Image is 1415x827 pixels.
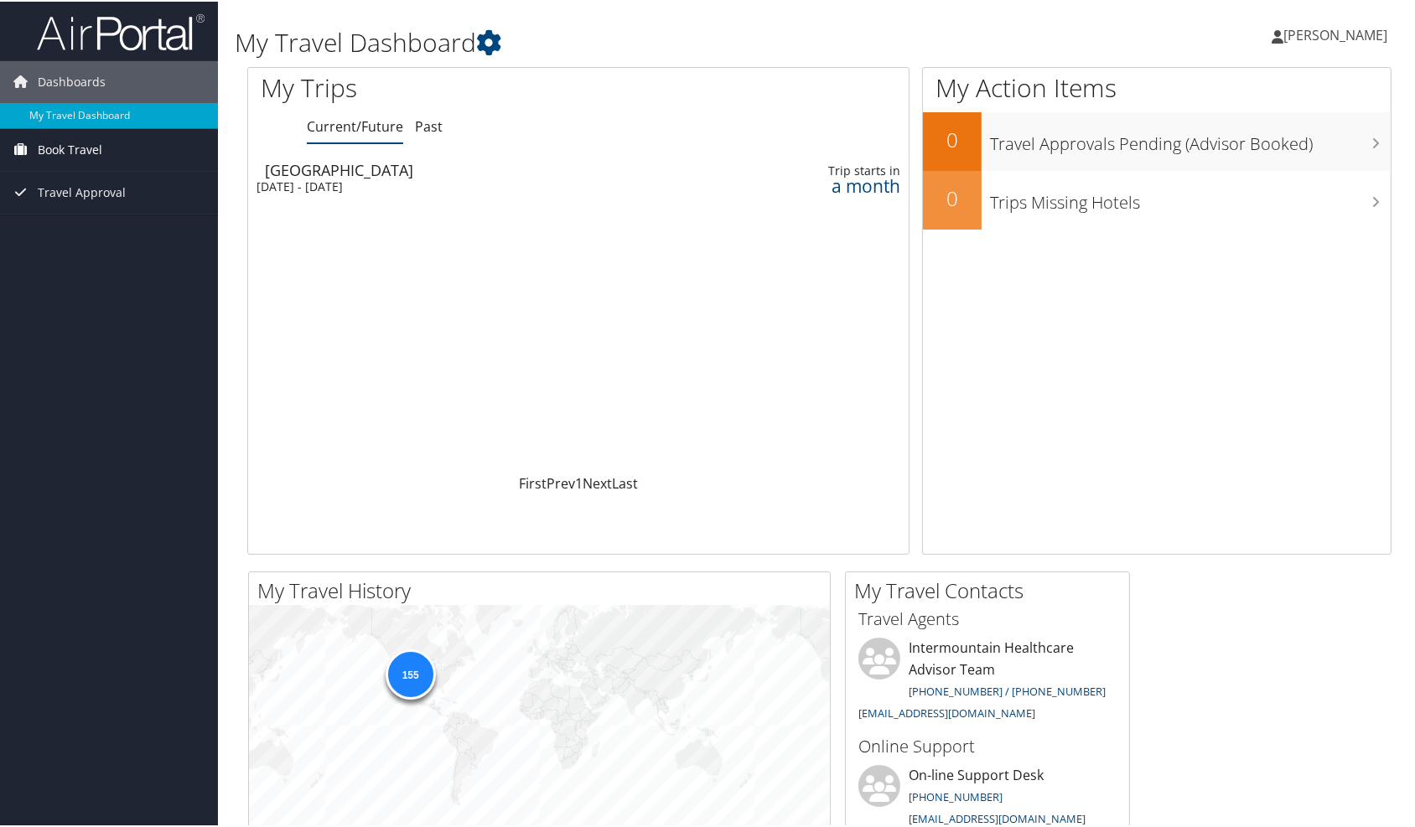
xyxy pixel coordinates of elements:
h2: 0 [923,183,982,211]
div: a month [762,177,900,192]
a: [PHONE_NUMBER] [909,788,1003,803]
li: Intermountain Healthcare Advisor Team [850,636,1125,726]
a: Past [415,116,443,134]
a: Current/Future [307,116,403,134]
a: [PHONE_NUMBER] / [PHONE_NUMBER] [909,682,1106,697]
div: [GEOGRAPHIC_DATA] [265,161,692,176]
span: [PERSON_NAME] [1283,24,1387,43]
h3: Trips Missing Hotels [990,181,1391,213]
span: Dashboards [38,59,106,101]
a: First [519,473,547,491]
a: [EMAIL_ADDRESS][DOMAIN_NAME] [909,809,1086,824]
div: Trip starts in [762,162,900,177]
h2: 0 [923,124,982,152]
a: 0Trips Missing Hotels [923,169,1391,228]
div: 155 [385,648,435,698]
a: 0Travel Approvals Pending (Advisor Booked) [923,111,1391,169]
a: [PERSON_NAME] [1272,8,1404,59]
h3: Travel Approvals Pending (Advisor Booked) [990,122,1391,154]
div: [DATE] - [DATE] [257,178,683,193]
h2: My Travel Contacts [854,575,1129,603]
h1: My Trips [261,69,621,104]
h3: Travel Agents [858,606,1117,629]
a: Last [612,473,638,491]
h1: My Action Items [923,69,1391,104]
img: airportal-logo.png [37,11,205,50]
a: [EMAIL_ADDRESS][DOMAIN_NAME] [858,704,1035,719]
a: Prev [547,473,575,491]
h3: Online Support [858,733,1117,757]
h2: My Travel History [257,575,830,603]
h1: My Travel Dashboard [235,23,1014,59]
a: Next [583,473,612,491]
span: Book Travel [38,127,102,169]
a: 1 [575,473,583,491]
span: Travel Approval [38,170,126,212]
